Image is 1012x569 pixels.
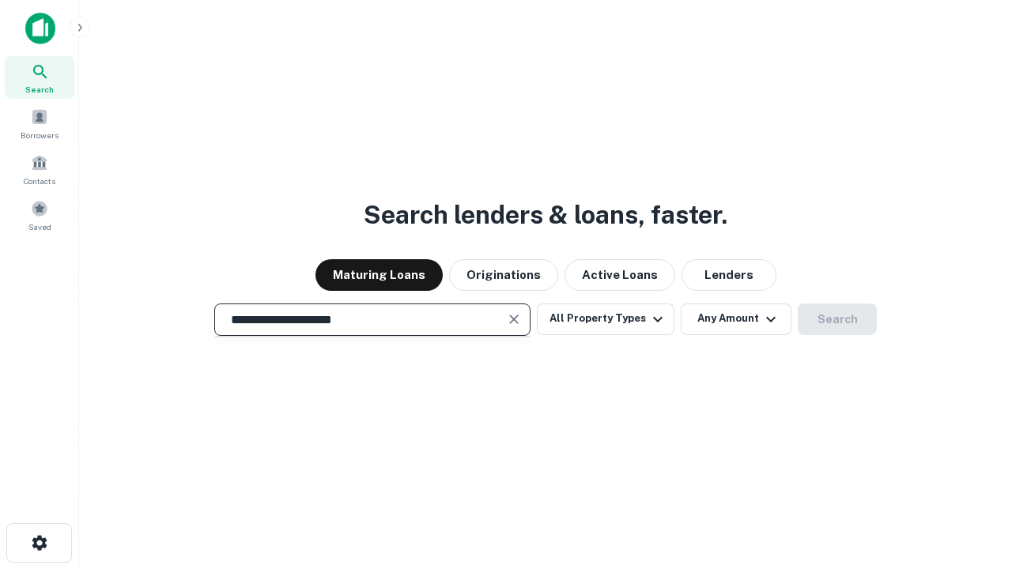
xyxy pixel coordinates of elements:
[681,303,791,335] button: Any Amount
[503,308,525,330] button: Clear
[565,259,675,291] button: Active Loans
[28,220,51,233] span: Saved
[5,102,74,145] a: Borrowers
[5,194,74,236] a: Saved
[449,259,558,291] button: Originations
[25,13,55,44] img: capitalize-icon.png
[537,303,674,335] button: All Property Types
[315,259,443,291] button: Maturing Loans
[5,148,74,190] a: Contacts
[24,175,55,187] span: Contacts
[682,259,776,291] button: Lenders
[5,56,74,99] a: Search
[21,129,59,141] span: Borrowers
[364,196,727,234] h3: Search lenders & loans, faster.
[25,83,54,96] span: Search
[933,443,1012,518] iframe: Chat Widget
